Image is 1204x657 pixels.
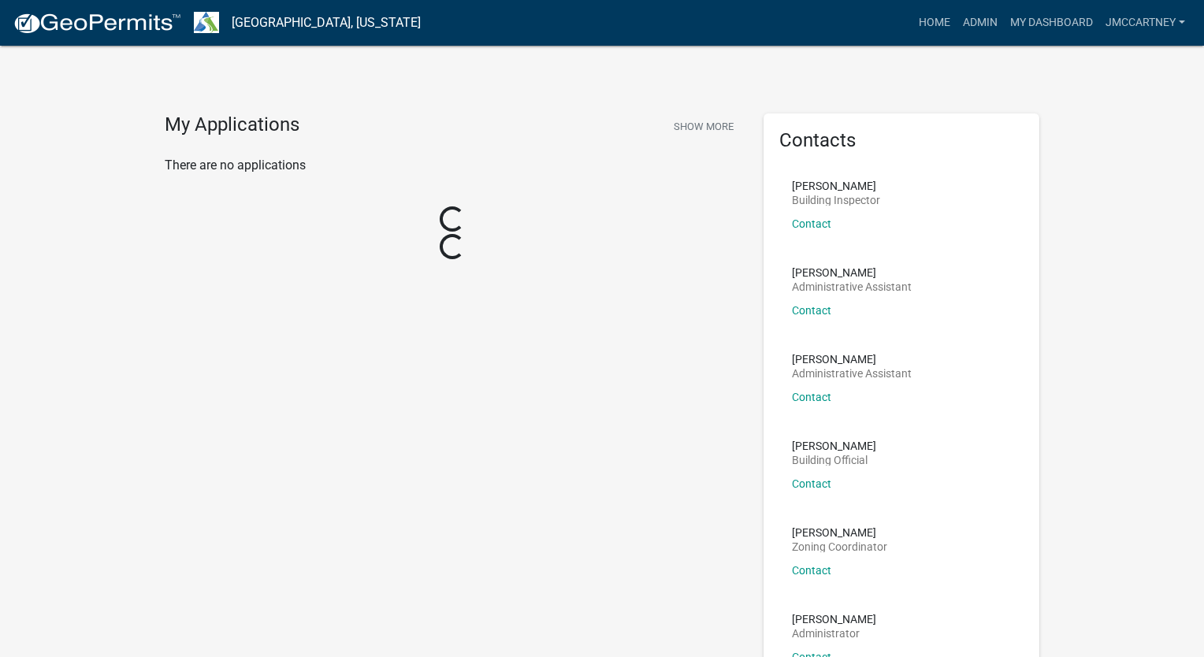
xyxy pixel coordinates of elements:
[792,614,876,625] p: [PERSON_NAME]
[792,368,912,379] p: Administrative Assistant
[792,541,887,552] p: Zoning Coordinator
[667,113,740,139] button: Show More
[792,628,876,639] p: Administrator
[194,12,219,33] img: Troup County, Georgia
[792,455,876,466] p: Building Official
[792,527,887,538] p: [PERSON_NAME]
[792,281,912,292] p: Administrative Assistant
[792,217,831,230] a: Contact
[1004,8,1099,38] a: My Dashboard
[792,304,831,317] a: Contact
[792,477,831,490] a: Contact
[792,267,912,278] p: [PERSON_NAME]
[957,8,1004,38] a: Admin
[165,156,740,175] p: There are no applications
[792,564,831,577] a: Contact
[779,129,1024,152] h5: Contacts
[792,391,831,403] a: Contact
[165,113,299,137] h4: My Applications
[912,8,957,38] a: Home
[792,354,912,365] p: [PERSON_NAME]
[1099,8,1191,38] a: jmccartney
[232,9,421,36] a: [GEOGRAPHIC_DATA], [US_STATE]
[792,195,880,206] p: Building Inspector
[792,180,880,191] p: [PERSON_NAME]
[792,440,876,451] p: [PERSON_NAME]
